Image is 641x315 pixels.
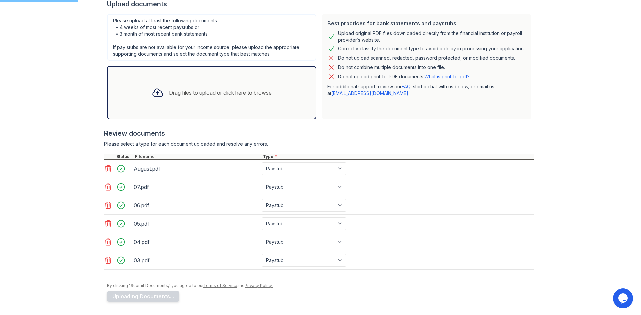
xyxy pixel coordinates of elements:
[169,89,272,97] div: Drag files to upload or click here to browse
[115,154,134,159] div: Status
[134,255,259,266] div: 03.pdf
[245,283,273,288] a: Privacy Policy.
[613,288,634,308] iframe: chat widget
[338,63,445,71] div: Do not combine multiple documents into one file.
[107,14,316,61] div: Please upload at least the following documents: • 4 weeks of most recent paystubs or • 3 month of...
[327,19,526,27] div: Best practices for bank statements and paystubs
[338,54,515,62] div: Do not upload scanned, redacted, password protected, or modified documents.
[104,141,534,147] div: Please select a type for each document uploaded and resolve any errors.
[327,83,526,97] p: For additional support, review our , start a chat with us below, or email us at
[262,154,534,159] div: Type
[402,84,410,89] a: FAQ
[134,237,259,247] div: 04.pdf
[134,200,259,211] div: 06.pdf
[107,291,179,302] button: Uploading Documents...
[104,129,534,138] div: Review documents
[134,182,259,192] div: 07.pdf
[338,73,470,80] p: Do not upload print-to-PDF documents.
[331,90,408,96] a: [EMAIL_ADDRESS][DOMAIN_NAME]
[134,218,259,229] div: 05.pdf
[134,163,259,174] div: August.pdf
[338,30,526,43] div: Upload original PDF files downloaded directly from the financial institution or payroll provider’...
[107,283,534,288] div: By clicking "Submit Documents," you agree to our and
[134,154,262,159] div: Filename
[424,74,470,79] a: What is print-to-pdf?
[338,45,525,53] div: Correctly classify the document type to avoid a delay in processing your application.
[203,283,237,288] a: Terms of Service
